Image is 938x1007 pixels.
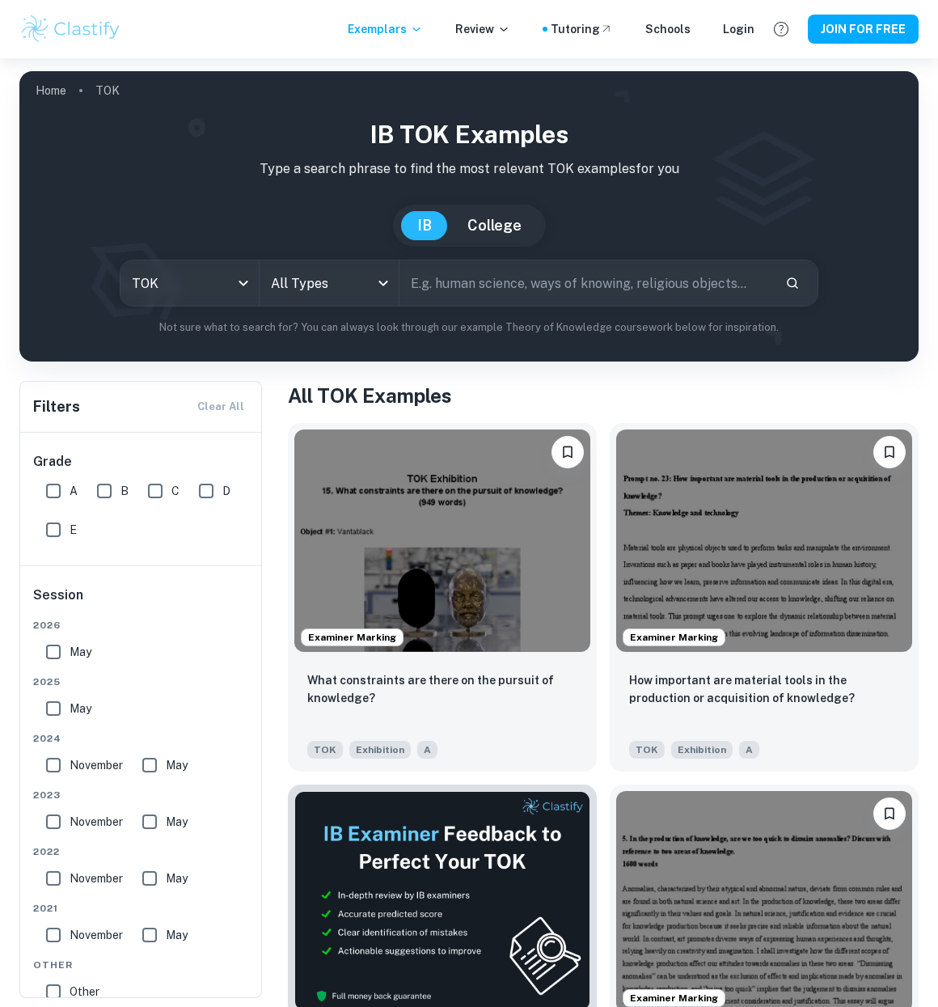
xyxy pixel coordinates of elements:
h6: Session [33,586,250,618]
span: D [222,482,230,500]
p: What constraints are there on the pursuit of knowledge? [307,671,577,707]
span: Examiner Marking [302,630,403,645]
span: Other [70,983,99,1001]
span: E [70,521,77,539]
a: Login [723,20,754,38]
p: Review [455,20,510,38]
span: May [166,869,188,887]
span: Other [33,958,250,972]
span: 2026 [33,618,250,633]
a: Examiner MarkingPlease log in to bookmark exemplarsHow important are material tools in the produc... [610,423,919,772]
h1: IB TOK examples [32,116,906,153]
span: 2023 [33,788,250,802]
button: IB [401,211,448,240]
span: November [70,926,123,944]
button: Please log in to bookmark exemplars [873,436,906,468]
img: TOK Exhibition example thumbnail: How important are material tools in the [616,429,912,652]
span: May [70,643,91,661]
span: B [120,482,129,500]
p: How important are material tools in the production or acquisition of knowledge? [629,671,899,707]
span: May [166,926,188,944]
button: JOIN FOR FREE [808,15,919,44]
span: TOK [629,741,665,759]
div: TOK [120,260,259,306]
p: TOK [95,82,120,99]
h6: Filters [33,396,80,418]
img: Clastify logo [19,13,122,45]
span: November [70,869,123,887]
img: profile cover [19,71,919,362]
span: TOK [307,741,343,759]
span: Examiner Marking [623,630,725,645]
h6: Grade [33,452,250,472]
p: Type a search phrase to find the most relevant TOK examples for you [32,159,906,179]
span: 2024 [33,731,250,746]
span: November [70,756,123,774]
button: Please log in to bookmark exemplars [551,436,584,468]
p: Not sure what to search for? You can always look through our example Theory of Knowledge coursewo... [32,319,906,336]
button: Please log in to bookmark exemplars [873,798,906,830]
span: May [166,756,188,774]
span: 2022 [33,844,250,859]
span: Examiner Marking [623,991,725,1005]
a: Tutoring [551,20,613,38]
span: Exhibition [349,741,411,759]
img: TOK Exhibition example thumbnail: What constraints are there on the pursui [294,429,590,652]
a: Schools [645,20,691,38]
h1: All TOK Examples [288,381,919,410]
a: Home [36,79,66,102]
span: May [166,813,188,831]
span: Exhibition [671,741,733,759]
span: 2021 [33,901,250,916]
span: C [171,482,180,500]
div: All Types [260,260,398,306]
p: Exemplars [348,20,423,38]
span: A [417,741,437,759]
button: College [451,211,538,240]
span: A [70,482,78,500]
button: Help and Feedback [767,15,795,43]
a: Examiner MarkingPlease log in to bookmark exemplarsWhat constraints are there on the pursuit of k... [288,423,597,772]
span: November [70,813,123,831]
span: 2025 [33,675,250,689]
span: May [70,700,91,717]
span: A [739,741,759,759]
input: E.g. human science, ways of knowing, religious objects... [399,260,772,306]
button: Search [779,269,806,297]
